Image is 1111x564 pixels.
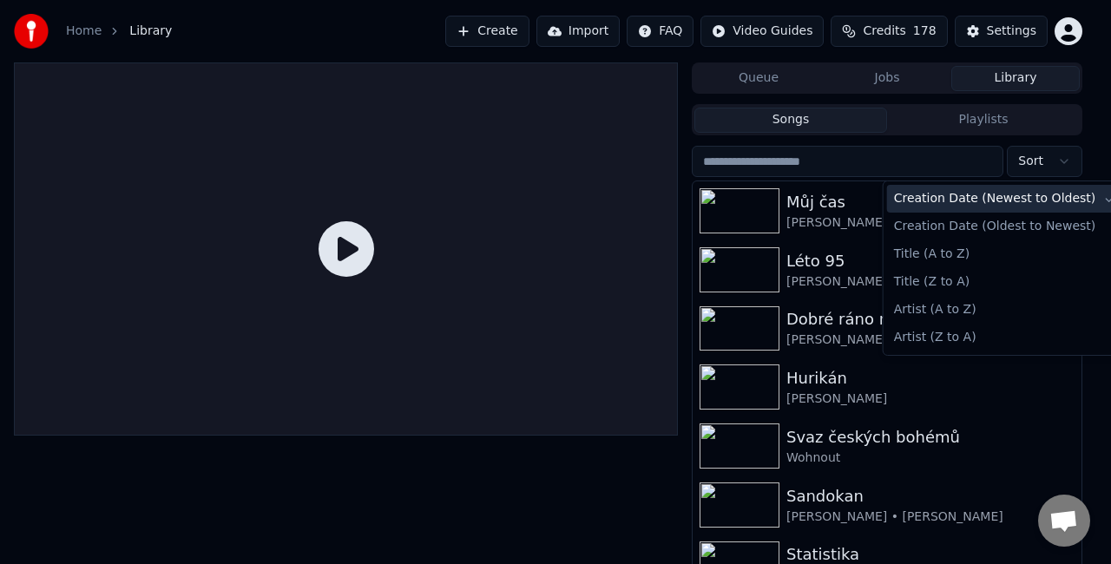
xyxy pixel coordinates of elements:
span: Creation Date (Newest to Oldest) [894,190,1096,207]
span: Title (A to Z) [894,246,970,263]
span: Title (Z to A) [894,273,970,291]
span: Artist (A to Z) [894,301,976,318]
span: Artist (Z to A) [894,329,976,346]
span: Creation Date (Oldest to Newest) [894,218,1096,235]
